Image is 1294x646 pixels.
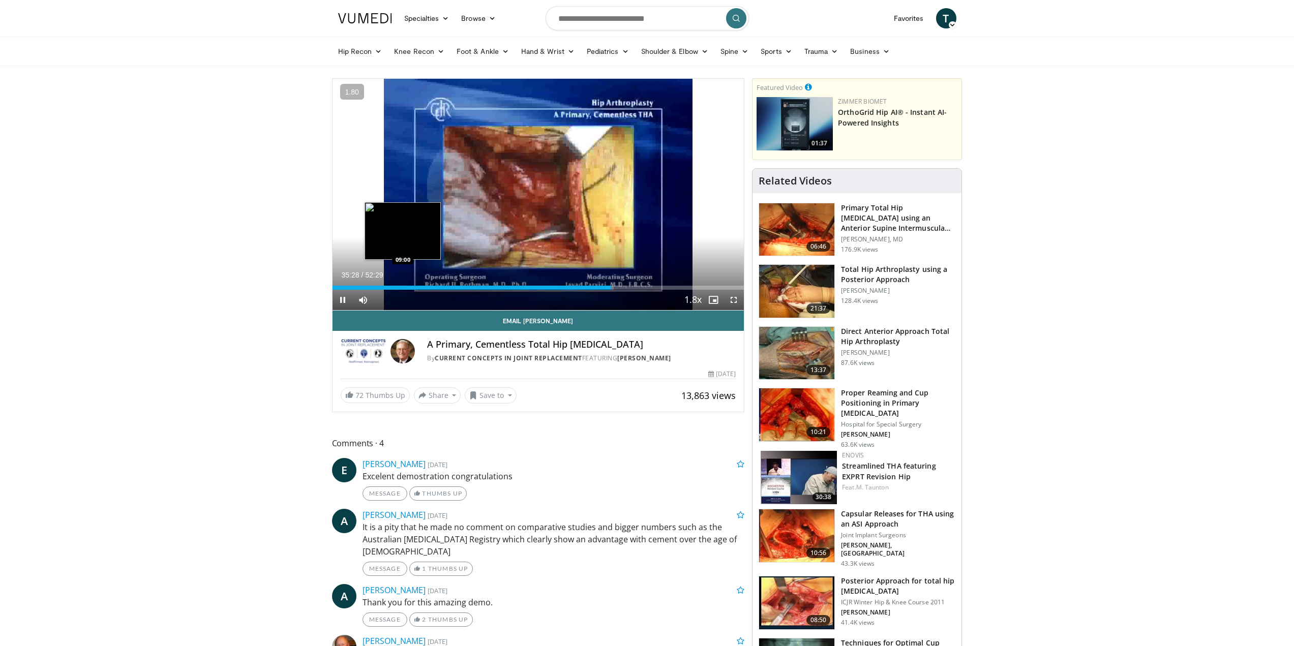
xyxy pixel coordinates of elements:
[635,41,714,61] a: Shoulder & Elbow
[363,509,426,520] a: [PERSON_NAME]
[798,41,845,61] a: Trauma
[390,339,415,363] img: Avatar
[363,612,407,627] a: Message
[759,175,832,187] h4: Related Videos
[761,451,837,504] img: 099a0359-b241-4c0e-b33e-4b9c9876bee9.150x105_q85_crop-smart_upscale.jpg
[353,290,373,310] button: Mute
[363,486,407,501] a: Message
[844,41,896,61] a: Business
[806,365,831,375] span: 13:37
[841,297,878,305] p: 128.4K views
[841,388,955,418] h3: Proper Reaming and Cup Positioning in Primary [MEDICAL_DATA]
[841,441,875,449] p: 63.6K views
[333,311,744,331] a: Email [PERSON_NAME]
[888,8,930,28] a: Favorites
[363,470,745,482] p: Excelent demostration congratulations
[841,619,875,627] p: 41.4K views
[422,616,426,623] span: 2
[841,531,955,539] p: Joint Implant Surgeons
[703,290,724,310] button: Enable picture-in-picture mode
[388,41,450,61] a: Knee Recon
[841,326,955,347] h3: Direct Anterior Approach Total Hip Arthroplasty
[365,202,441,260] img: image.jpeg
[841,576,955,596] h3: Posterior Approach for total hip [MEDICAL_DATA]
[428,637,447,646] small: [DATE]
[856,483,889,491] a: M. Taunton
[414,387,461,404] button: Share
[363,585,426,596] a: [PERSON_NAME]
[759,388,955,449] a: 10:21 Proper Reaming and Cup Positioning in Primary [MEDICAL_DATA] Hospital for Special Surgery [...
[362,271,364,279] span: /
[841,359,875,367] p: 87.6K views
[808,139,830,148] span: 01:37
[759,576,834,629] img: 297873_0003_1.png.150x105_q85_crop-smart_upscale.jpg
[428,460,447,469] small: [DATE]
[363,596,745,608] p: Thank you for this amazing demo.
[341,339,387,363] img: Current Concepts in Joint Replacement
[455,8,502,28] a: Browse
[759,509,955,568] a: 10:56 Capsular Releases for THA using an ASI Approach Joint Implant Surgeons [PERSON_NAME], [GEOG...
[759,203,834,256] img: 263423_3.png.150x105_q85_crop-smart_upscale.jpg
[842,483,953,492] div: Feat.
[428,586,447,595] small: [DATE]
[757,83,803,92] small: Featured Video
[332,458,356,482] span: E
[409,612,473,627] a: 2 Thumbs Up
[332,509,356,533] span: A
[617,354,671,362] a: [PERSON_NAME]
[806,427,831,437] span: 10:21
[838,97,887,106] a: Zimmer Biomet
[708,370,736,379] div: [DATE]
[398,8,456,28] a: Specialties
[806,241,831,252] span: 06:46
[759,576,955,630] a: 08:50 Posterior Approach for total hip [MEDICAL_DATA] ICJR Winter Hip & Knee Course 2011 [PERSON_...
[428,511,447,520] small: [DATE]
[332,41,388,61] a: Hip Recon
[363,562,407,576] a: Message
[761,451,837,504] a: 30:38
[759,388,834,441] img: 9ceeadf7-7a50-4be6-849f-8c42a554e74d.150x105_q85_crop-smart_upscale.jpg
[365,271,383,279] span: 52:29
[759,326,955,380] a: 13:37 Direct Anterior Approach Total Hip Arthroplasty [PERSON_NAME] 87.6K views
[724,290,744,310] button: Fullscreen
[759,264,955,318] a: 21:37 Total Hip Arthroplasty using a Posterior Approach [PERSON_NAME] 128.4K views
[841,203,955,233] h3: Primary Total Hip [MEDICAL_DATA] using an Anterior Supine Intermuscula…
[759,203,955,257] a: 06:46 Primary Total Hip [MEDICAL_DATA] using an Anterior Supine Intermuscula… [PERSON_NAME], MD 1...
[806,548,831,558] span: 10:56
[841,264,955,285] h3: Total Hip Arthroplasty using a Posterior Approach
[841,287,955,295] p: [PERSON_NAME]
[342,271,359,279] span: 35:28
[714,41,755,61] a: Spine
[841,349,955,357] p: [PERSON_NAME]
[333,290,353,310] button: Pause
[755,41,798,61] a: Sports
[841,608,955,617] p: [PERSON_NAME]
[841,235,955,243] p: [PERSON_NAME], MD
[841,430,955,439] p: [PERSON_NAME]
[333,79,744,311] video-js: Video Player
[841,509,955,529] h3: Capsular Releases for THA using an ASI Approach
[333,286,744,290] div: Progress Bar
[683,290,703,310] button: Playback Rate
[759,327,834,380] img: 294118_0000_1.png.150x105_q85_crop-smart_upscale.jpg
[841,420,955,428] p: Hospital for Special Surgery
[435,354,582,362] a: Current Concepts in Joint Replacement
[841,560,875,568] p: 43.3K views
[681,389,736,402] span: 13,863 views
[806,615,831,625] span: 08:50
[332,584,356,608] a: A
[841,245,878,254] p: 176.9K views
[465,387,517,404] button: Save to
[363,458,426,470] a: [PERSON_NAME]
[806,303,831,314] span: 21:37
[515,41,581,61] a: Hand & Wrist
[355,390,364,400] span: 72
[838,107,947,128] a: OrthoGrid Hip AI® - Instant AI-Powered Insights
[332,437,745,450] span: Comments 4
[757,97,833,150] img: 51d03d7b-a4ba-45b7-9f92-2bfbd1feacc3.150x105_q85_crop-smart_upscale.jpg
[409,562,473,576] a: 1 Thumbs Up
[338,13,392,23] img: VuMedi Logo
[759,265,834,318] img: 286987_0000_1.png.150x105_q85_crop-smart_upscale.jpg
[450,41,515,61] a: Foot & Ankle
